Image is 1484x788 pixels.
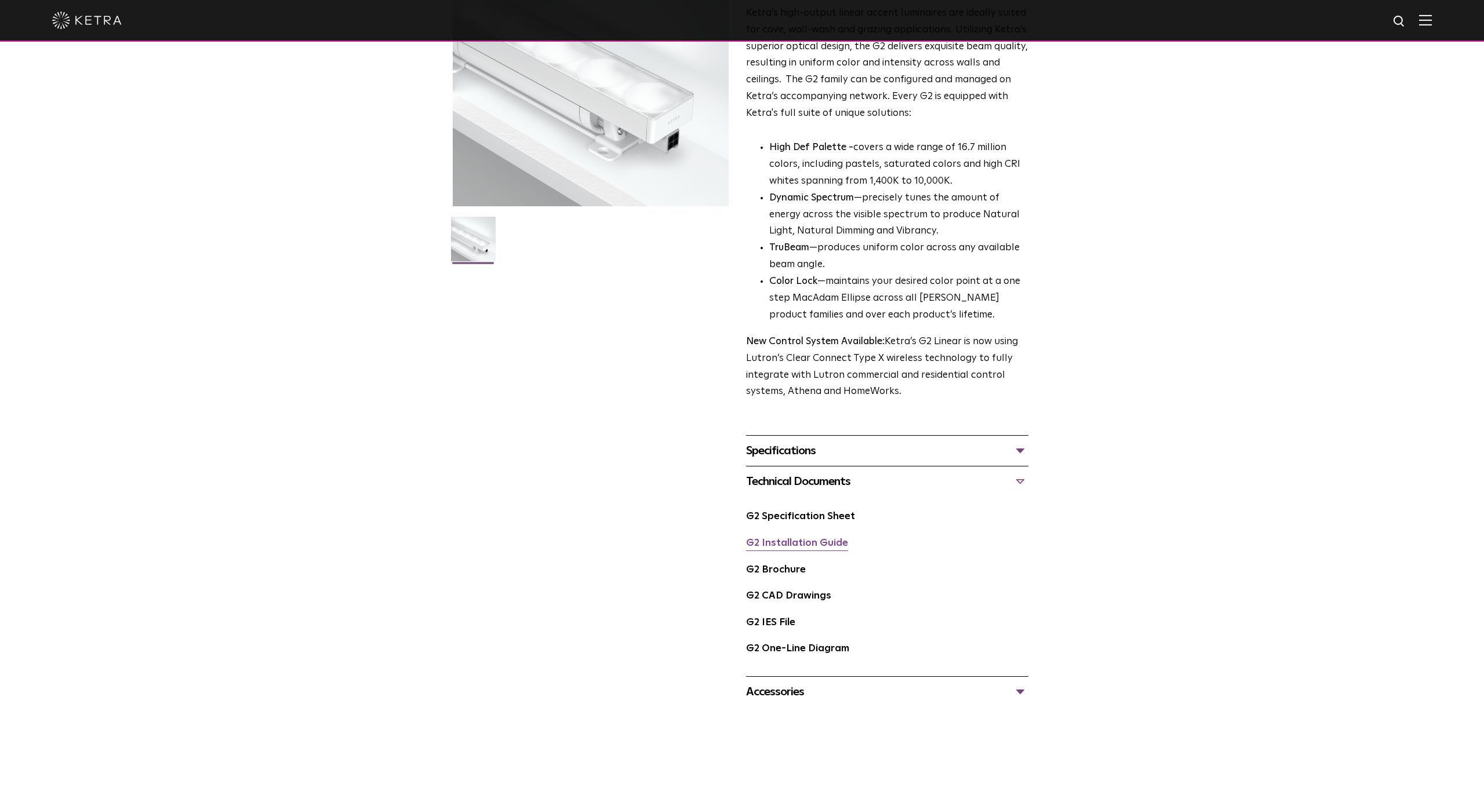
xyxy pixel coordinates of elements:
[746,334,1028,401] p: Ketra’s G2 Linear is now using Lutron’s Clear Connect Type X wireless technology to fully integra...
[746,565,806,575] a: G2 Brochure
[746,618,795,628] a: G2 IES File
[1392,14,1407,29] img: search icon
[746,512,855,521] a: G2 Specification Sheet
[746,644,849,654] a: G2 One-Line Diagram
[769,143,853,152] strong: High Def Palette -
[746,683,1028,701] div: Accessories
[746,337,885,346] strong: New Control System Available:
[769,273,1028,324] li: —maintains your desired color point at a one step MacAdam Ellipse across all [PERSON_NAME] produc...
[769,240,1028,273] li: —produces uniform color across any available beam angle.
[746,442,1028,460] div: Specifications
[769,276,817,286] strong: Color Lock
[52,12,122,29] img: ketra-logo-2019-white
[1419,14,1432,25] img: Hamburger%20Nav.svg
[769,140,1028,190] p: covers a wide range of 16.7 million colors, including pastels, saturated colors and high CRI whit...
[769,243,809,253] strong: TruBeam
[769,190,1028,240] li: —precisely tunes the amount of energy across the visible spectrum to produce Natural Light, Natur...
[746,472,1028,491] div: Technical Documents
[746,5,1028,122] p: Ketra’s high-output linear accent luminaires are ideally suited for cove, wall-wash and grazing a...
[451,217,496,270] img: G2-Linear-2021-Web-Square
[769,193,854,203] strong: Dynamic Spectrum
[746,591,831,601] a: G2 CAD Drawings
[746,538,848,548] a: G2 Installation Guide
